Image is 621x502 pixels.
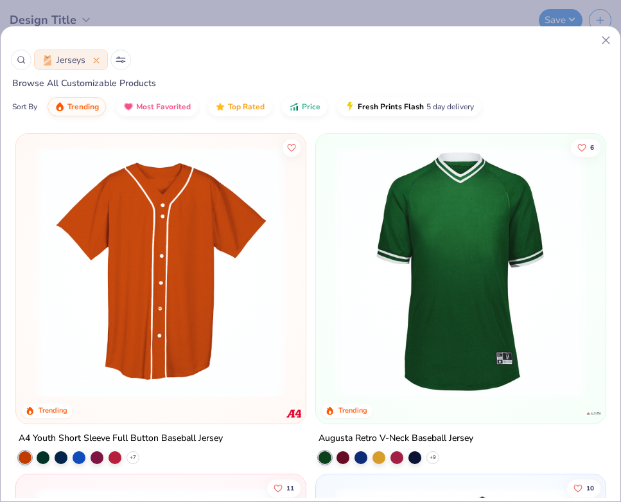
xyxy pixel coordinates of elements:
[571,139,600,157] button: Like
[590,145,594,151] span: 6
[136,102,191,112] span: Most Favorited
[329,147,592,398] img: bd841bdf-fb10-4456-86b0-19c9ad855866
[585,406,601,422] img: Augusta logo
[286,406,302,422] img: A4 logo
[1,77,156,89] span: Browse All Customizable Products
[338,97,481,116] button: Fresh Prints Flash5 day delivery
[292,147,555,398] img: 95a740f5-c9ea-45ea-878c-d708e99c8a01
[430,454,436,462] span: + 9
[57,53,85,67] span: Jerseys
[116,97,198,116] button: Most Favorited
[567,479,600,497] button: Like
[345,102,355,112] img: flash.gif
[12,101,37,112] div: Sort By
[302,102,320,112] span: Price
[283,139,301,157] button: Like
[42,55,53,66] img: Jerseys
[282,97,328,116] button: Price
[228,102,265,112] span: Top Rated
[286,485,294,491] span: 11
[267,479,301,497] button: Like
[208,97,272,116] button: Top Rated
[426,100,474,114] span: 5 day delivery
[130,454,136,462] span: + 7
[29,147,292,398] img: ced83267-f07f-47b9-86e5-d1a78be6f52a
[48,97,106,116] button: Trending
[34,49,108,70] button: JerseysJerseys
[67,102,99,112] span: Trending
[55,102,65,112] img: trending.gif
[319,431,473,447] div: Augusta Retro V-Neck Baseball Jersey
[110,49,131,70] button: Sort Popup Button
[123,102,134,112] img: most_fav.gif
[586,485,594,491] span: 10
[19,431,223,447] div: A4 Youth Short Sleeve Full Button Baseball Jersey
[358,102,424,112] span: Fresh Prints Flash
[215,102,225,112] img: TopRated.gif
